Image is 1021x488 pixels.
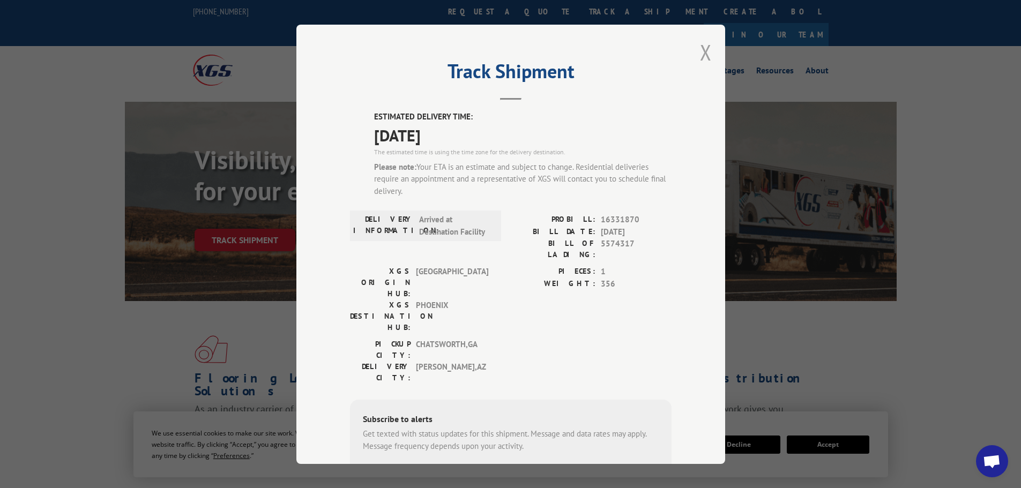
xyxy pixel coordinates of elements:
span: 16331870 [601,214,672,226]
span: [DATE] [374,123,672,147]
label: WEIGHT: [511,277,595,290]
label: PIECES: [511,266,595,278]
div: Get texted with status updates for this shipment. Message and data rates may apply. Message frequ... [363,428,659,452]
label: PICKUP CITY: [350,339,411,361]
label: ESTIMATED DELIVERY TIME: [374,111,672,123]
div: Your ETA is an estimate and subject to change. Residential deliveries require an appointment and ... [374,161,672,197]
label: DELIVERY CITY: [350,361,411,384]
label: PROBILL: [511,214,595,226]
button: Close modal [700,38,712,66]
span: 356 [601,277,672,290]
label: DELIVERY INFORMATION: [353,214,414,238]
strong: Please note: [374,161,416,171]
h2: Track Shipment [350,64,672,84]
label: BILL DATE: [511,226,595,238]
span: Arrived at Destination Facility [419,214,491,238]
span: [GEOGRAPHIC_DATA] [416,266,488,299]
div: Open chat [976,445,1008,477]
span: PHOENIX [416,299,488,333]
div: The estimated time is using the time zone for the delivery destination. [374,147,672,156]
label: XGS ORIGIN HUB: [350,266,411,299]
label: BILL OF LADING: [511,238,595,260]
span: [DATE] [601,226,672,238]
div: Subscribe to alerts [363,412,659,428]
label: XGS DESTINATION HUB: [350,299,411,333]
span: 5574317 [601,238,672,260]
span: CHATSWORTH , GA [416,339,488,361]
span: [PERSON_NAME] , AZ [416,361,488,384]
span: 1 [601,266,672,278]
